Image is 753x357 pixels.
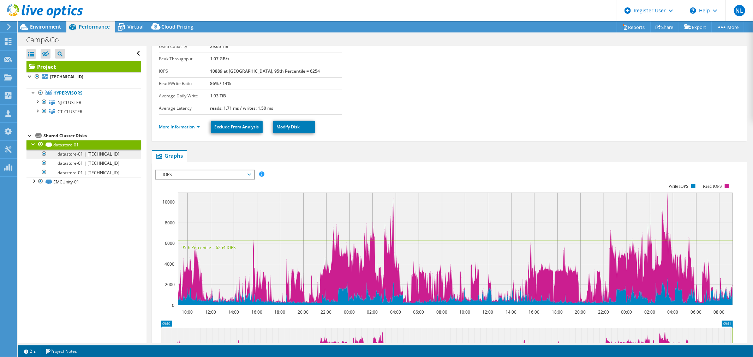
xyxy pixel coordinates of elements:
[159,68,210,75] label: IOPS
[58,99,81,105] span: NJ-CLUSTER
[713,309,724,315] text: 08:00
[210,56,229,62] b: 1.07 GB/s
[127,23,144,30] span: Virtual
[26,61,141,72] a: Project
[181,244,236,250] text: 95th Percentile = 6254 IOPS
[58,109,82,115] span: CT-CLUSTER
[26,168,141,177] a: datastore-01 | [TECHNICAL_ID]
[210,105,273,111] b: reads: 1.71 ms / writes: 1.50 ms
[26,150,141,159] a: datastore-01 | [TECHNICAL_ID]
[344,309,355,315] text: 00:00
[621,309,632,315] text: 00:00
[506,309,516,315] text: 14:00
[205,309,216,315] text: 12:00
[552,309,563,315] text: 18:00
[210,80,231,86] b: 86% / 14%
[165,240,175,246] text: 6000
[274,309,285,315] text: 18:00
[690,7,696,14] svg: \n
[734,5,745,16] span: NL
[703,184,722,189] text: Read IOPS
[161,23,193,30] span: Cloud Pricing
[159,80,210,87] label: Read/Write Ratio
[165,282,175,288] text: 2000
[679,22,712,32] a: Export
[650,22,679,32] a: Share
[413,309,424,315] text: 06:00
[159,43,210,50] label: Used Capacity
[162,199,175,205] text: 10000
[165,261,174,267] text: 4000
[26,89,141,98] a: Hypervisors
[43,132,141,140] div: Shared Cluster Disks
[644,309,655,315] text: 02:00
[210,93,226,99] b: 1.93 TiB
[691,309,701,315] text: 06:00
[459,309,470,315] text: 10:00
[669,184,688,189] text: Write IOPS
[210,68,320,74] b: 10889 at [GEOGRAPHIC_DATA], 95th Percentile = 6254
[436,309,447,315] text: 08:00
[172,302,174,308] text: 0
[79,23,110,30] span: Performance
[182,309,193,315] text: 10:00
[159,124,200,130] a: More Information
[26,107,141,116] a: CT-CLUSTER
[575,309,586,315] text: 20:00
[159,55,210,62] label: Peak Throughput
[211,121,263,133] a: Exclude From Analysis
[160,170,250,179] span: IOPS
[273,121,315,133] a: Modify Disk
[30,23,61,30] span: Environment
[298,309,309,315] text: 20:00
[41,347,82,356] a: Project Notes
[26,177,141,186] a: EMCUnity-01
[23,36,70,44] h1: Camp&Go
[159,92,210,99] label: Average Daily Write
[26,159,141,168] a: datastore-01 | [TECHNICAL_ID]
[50,74,83,80] b: [TECHNICAL_ID]
[159,105,210,112] label: Average Latency
[321,309,331,315] text: 22:00
[390,309,401,315] text: 04:00
[228,309,239,315] text: 14:00
[26,72,141,81] a: [TECHNICAL_ID]
[165,220,175,226] text: 8000
[26,98,141,107] a: NJ-CLUSTER
[210,43,228,49] b: 29.65 TiB
[26,140,141,149] a: datastore-01
[617,22,651,32] a: Reports
[711,22,744,32] a: More
[367,309,378,315] text: 02:00
[482,309,493,315] text: 12:00
[667,309,678,315] text: 04:00
[19,347,41,356] a: 2
[598,309,609,315] text: 22:00
[155,152,183,159] span: Graphs
[251,309,262,315] text: 16:00
[528,309,539,315] text: 16:00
